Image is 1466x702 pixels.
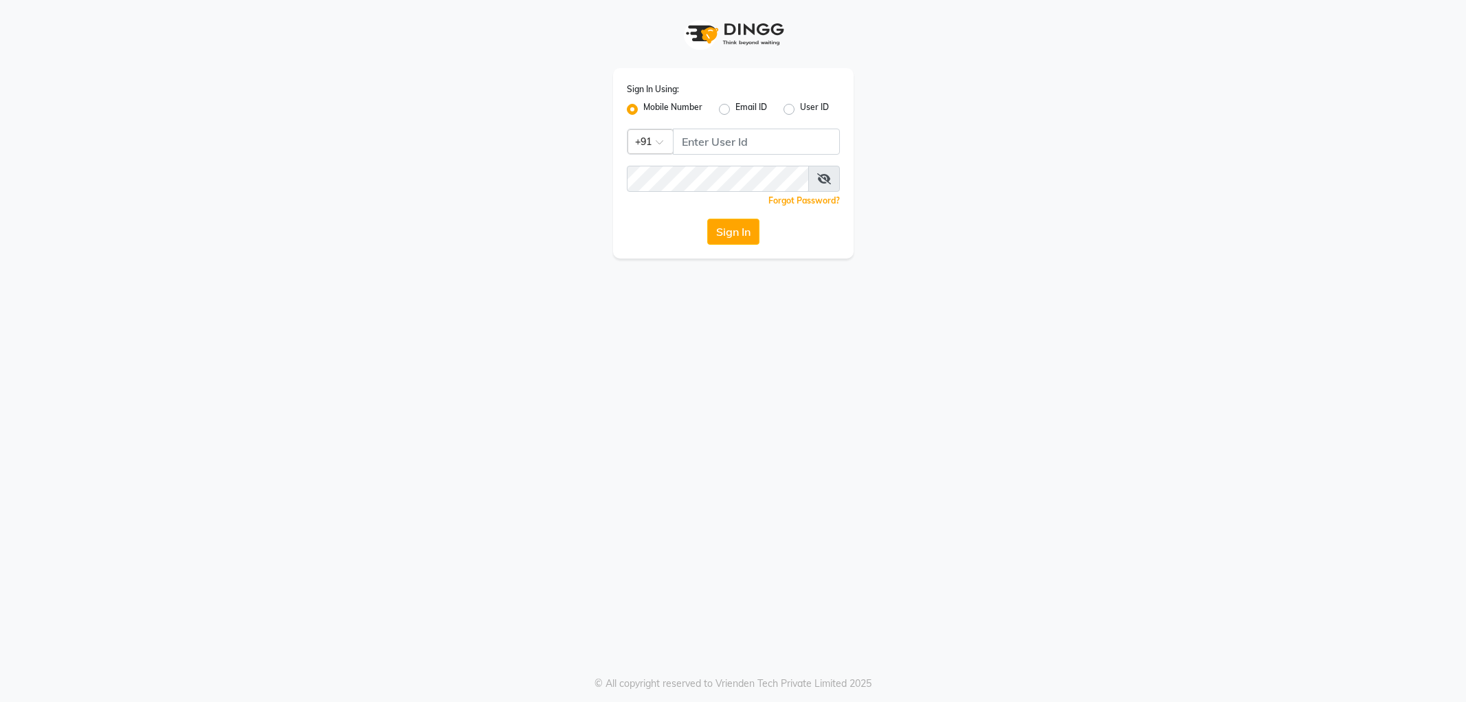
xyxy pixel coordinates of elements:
button: Sign In [707,219,759,245]
label: User ID [800,101,829,118]
label: Sign In Using: [627,83,679,96]
label: Email ID [735,101,767,118]
input: Username [627,166,809,192]
label: Mobile Number [643,101,702,118]
a: Forgot Password? [768,195,840,206]
img: logo1.svg [678,14,788,54]
input: Username [673,129,840,155]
